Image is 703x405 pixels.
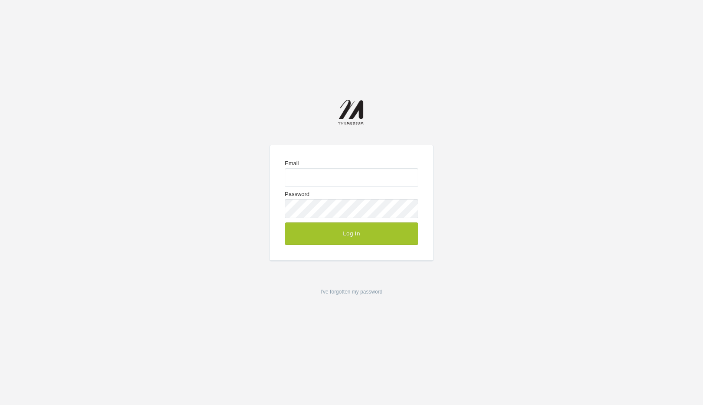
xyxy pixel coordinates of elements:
a: I've forgotten my password [320,289,382,295]
label: Email [285,160,418,187]
button: Log In [285,222,418,245]
img: themediumnet-logo_20140702131735.png [338,100,365,126]
label: Password [285,191,418,218]
input: Email [285,168,418,187]
input: Password [285,199,418,218]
